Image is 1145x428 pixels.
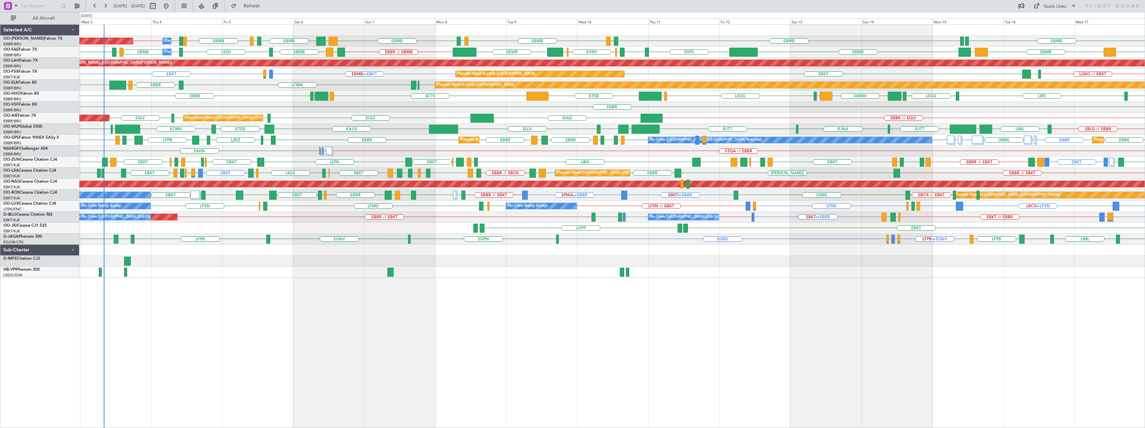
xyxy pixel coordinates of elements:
[3,169,19,173] span: OO-LXA
[3,92,21,96] span: OO-HHO
[3,59,19,63] span: OO-LAH
[3,174,20,179] a: EBKT/KJK
[3,268,16,272] span: HB-VPI
[3,224,17,228] span: OO-JID
[20,1,59,11] input: Trip Number
[3,158,20,162] span: OO-ZUN
[3,218,20,223] a: EBKT/KJK
[3,48,19,52] span: OO-FAE
[3,37,62,41] a: OO-[PERSON_NAME]Falcon 7X
[3,103,19,107] span: OO-VSF
[3,114,36,118] a: OO-AIEFalcon 7X
[228,1,268,11] button: Refresh
[3,48,37,52] a: OO-FAEFalcon 7X
[435,18,506,24] div: Mon 8
[3,213,52,217] a: D-IBLUCessna Citation M2
[222,18,293,24] div: Fri 5
[3,53,21,58] a: EBBR/BRU
[3,130,21,135] a: EBBR/BRU
[3,191,20,195] span: OO-ROK
[3,64,21,69] a: EBBR/BRU
[861,18,932,24] div: Sun 14
[80,18,151,24] div: Wed 3
[3,103,37,107] a: OO-VSFFalcon 8X
[151,18,222,24] div: Thu 4
[3,108,21,113] a: EBBR/BRU
[185,113,311,123] div: Unplanned Maint [GEOGRAPHIC_DATA] ([GEOGRAPHIC_DATA] National)
[3,158,57,162] a: OO-ZUNCessna Citation CJ4
[82,212,194,222] div: No Crew [GEOGRAPHIC_DATA] ([GEOGRAPHIC_DATA] National)
[3,81,18,85] span: OO-ELK
[238,4,266,8] span: Refresh
[460,135,581,145] div: Planned Maint [GEOGRAPHIC_DATA] ([GEOGRAPHIC_DATA] National)
[3,147,19,151] span: N604GF
[506,18,577,24] div: Tue 9
[3,125,20,129] span: OO-WLP
[17,16,70,21] span: All Aircraft
[3,70,19,74] span: OO-FSX
[3,59,38,63] a: OO-LAHFalcon 7X
[3,152,21,157] a: EBBR/BRU
[3,75,20,80] a: EBKT/KJK
[577,18,648,24] div: Wed 10
[3,37,44,41] span: OO-[PERSON_NAME]
[7,13,72,24] button: All Aircraft
[1044,3,1066,10] div: Quick Links
[3,207,22,212] a: LFSN/ENC
[719,18,790,24] div: Fri 12
[1030,1,1080,11] button: Quick Links
[3,180,57,184] a: OO-NSGCessna Citation CJ4
[81,13,92,19] div: [DATE]
[3,81,37,85] a: OO-ELKFalcon 8X
[3,86,21,91] a: EBBR/BRU
[113,3,145,9] span: [DATE] - [DATE]
[3,202,19,206] span: OO-LUX
[3,224,47,228] a: OO-JIDCessna CJ1 525
[3,97,21,102] a: EBBR/BRU
[164,47,210,57] div: Owner Melsbroek Air Base
[650,135,762,145] div: No Crew [GEOGRAPHIC_DATA] ([GEOGRAPHIC_DATA] National)
[932,18,1004,24] div: Mon 15
[3,180,20,184] span: OO-NSG
[1004,18,1075,24] div: Tue 16
[3,119,21,124] a: EBBR/BRU
[3,70,37,74] a: OO-FSXFalcon 7X
[790,18,861,24] div: Sat 13
[3,257,40,261] a: D-IMFECitation CJ2
[364,18,435,24] div: Sun 7
[3,169,56,173] a: OO-LXACessna Citation CJ4
[3,136,19,140] span: OO-GPE
[3,257,17,261] span: D-IMFE
[508,201,547,211] div: No Crew Nancy (Essey)
[82,201,121,211] div: No Crew Nancy (Essey)
[3,92,39,96] a: OO-HHOFalcon 8X
[3,42,21,47] a: EBBR/BRU
[3,229,20,234] a: EBKT/KJK
[3,147,48,151] a: N604GFChallenger 604
[3,163,20,168] a: EBKT/KJK
[3,268,40,272] a: HB-VPIPhenom 300
[648,18,719,24] div: Thu 11
[3,213,16,217] span: D-IBLU
[3,114,18,118] span: OO-AIE
[557,168,678,178] div: Planned Maint [GEOGRAPHIC_DATA] ([GEOGRAPHIC_DATA] National)
[293,18,364,24] div: Sat 6
[3,202,56,206] a: OO-LUXCessna Citation CJ4
[457,69,535,79] div: Planned Maint Kortrijk-[GEOGRAPHIC_DATA]
[3,235,19,239] span: G-JAGA
[3,196,20,201] a: EBKT/KJK
[164,36,210,46] div: Owner Melsbroek Air Base
[3,191,57,195] a: OO-ROKCessna Citation CJ4
[3,240,23,245] a: EGGW/LTN
[955,190,1060,200] div: Planned Maint [GEOGRAPHIC_DATA] ([GEOGRAPHIC_DATA])
[3,185,20,190] a: EBKT/KJK
[3,125,42,129] a: OO-WLPGlobal 5500
[3,136,59,140] a: OO-GPEFalcon 900EX EASy II
[650,212,762,222] div: No Crew [GEOGRAPHIC_DATA] ([GEOGRAPHIC_DATA] National)
[3,235,42,239] a: G-JAGAPhenom 300
[437,80,514,90] div: Planned Maint Kortrijk-[GEOGRAPHIC_DATA]
[3,141,21,146] a: EBBR/BRU
[3,273,22,278] a: LSGG/GVA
